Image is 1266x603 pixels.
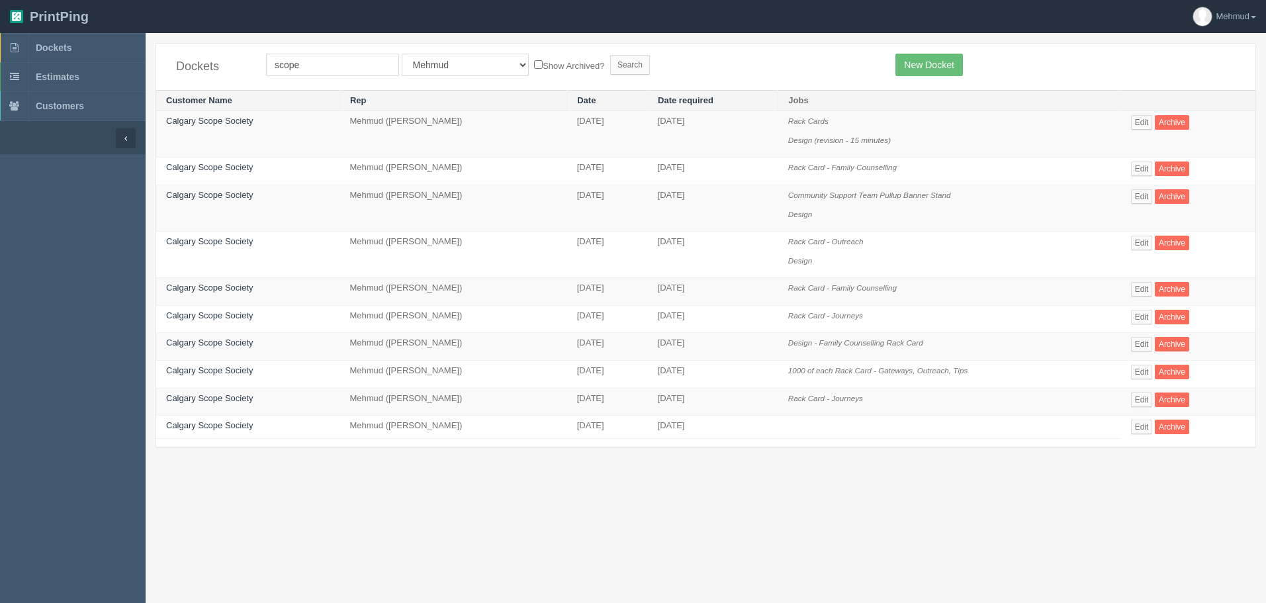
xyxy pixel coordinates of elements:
[1131,365,1153,379] a: Edit
[166,338,253,348] a: Calgary Scope Society
[10,10,23,23] img: logo-3e63b451c926e2ac314895c53de4908e5d424f24456219fb08d385ab2e579770.png
[339,278,566,306] td: Mehmud ([PERSON_NAME])
[567,360,648,388] td: [DATE]
[1155,282,1189,297] a: Archive
[895,54,962,76] a: New Docket
[788,116,829,125] i: Rack Cards
[1155,115,1189,130] a: Archive
[266,54,399,76] input: Customer Name
[339,388,566,416] td: Mehmud ([PERSON_NAME])
[567,158,648,185] td: [DATE]
[610,55,650,75] input: Search
[166,236,253,246] a: Calgary Scope Society
[36,71,79,82] span: Estimates
[339,111,566,158] td: Mehmud ([PERSON_NAME])
[1155,365,1189,379] a: Archive
[567,111,648,158] td: [DATE]
[567,416,648,439] td: [DATE]
[648,388,778,416] td: [DATE]
[1131,115,1153,130] a: Edit
[166,95,232,105] a: Customer Name
[567,333,648,361] td: [DATE]
[166,393,253,403] a: Calgary Scope Society
[577,95,596,105] a: Date
[788,394,863,402] i: Rack Card - Journeys
[1155,420,1189,434] a: Archive
[534,58,604,73] label: Show Archived?
[1131,189,1153,204] a: Edit
[534,60,543,69] input: Show Archived?
[1131,236,1153,250] a: Edit
[166,420,253,430] a: Calgary Scope Society
[1155,337,1189,351] a: Archive
[1193,7,1212,26] img: avatar_default-7531ab5dedf162e01f1e0bb0964e6a185e93c5c22dfe317fb01d7f8cd2b1632c.jpg
[788,210,812,218] i: Design
[1131,162,1153,176] a: Edit
[339,232,566,278] td: Mehmud ([PERSON_NAME])
[1155,189,1189,204] a: Archive
[788,338,923,347] i: Design - Family Counselling Rack Card
[1131,310,1153,324] a: Edit
[339,305,566,333] td: Mehmud ([PERSON_NAME])
[1155,310,1189,324] a: Archive
[788,256,812,265] i: Design
[567,232,648,278] td: [DATE]
[176,60,246,73] h4: Dockets
[339,185,566,232] td: Mehmud ([PERSON_NAME])
[778,90,1121,111] th: Jobs
[166,365,253,375] a: Calgary Scope Society
[1155,236,1189,250] a: Archive
[788,237,864,246] i: Rack Card - Outreach
[166,190,253,200] a: Calgary Scope Society
[339,158,566,185] td: Mehmud ([PERSON_NAME])
[1131,282,1153,297] a: Edit
[648,111,778,158] td: [DATE]
[567,305,648,333] td: [DATE]
[788,136,891,144] i: Design (revision - 15 minutes)
[166,162,253,172] a: Calgary Scope Society
[788,163,897,171] i: Rack Card - Family Counselling
[788,366,968,375] i: 1000 of each Rack Card - Gateways, Outreach, Tips
[567,388,648,416] td: [DATE]
[648,278,778,306] td: [DATE]
[36,101,84,111] span: Customers
[166,116,253,126] a: Calgary Scope Society
[339,333,566,361] td: Mehmud ([PERSON_NAME])
[350,95,367,105] a: Rep
[1155,162,1189,176] a: Archive
[648,360,778,388] td: [DATE]
[648,416,778,439] td: [DATE]
[339,416,566,439] td: Mehmud ([PERSON_NAME])
[339,360,566,388] td: Mehmud ([PERSON_NAME])
[567,185,648,232] td: [DATE]
[1131,420,1153,434] a: Edit
[648,232,778,278] td: [DATE]
[1155,393,1189,407] a: Archive
[788,311,863,320] i: Rack Card - Journeys
[567,278,648,306] td: [DATE]
[1131,337,1153,351] a: Edit
[1131,393,1153,407] a: Edit
[36,42,71,53] span: Dockets
[788,191,951,199] i: Community Support Team Pullup Banner Stand
[788,283,897,292] i: Rack Card - Family Counselling
[648,333,778,361] td: [DATE]
[648,305,778,333] td: [DATE]
[648,185,778,232] td: [DATE]
[658,95,713,105] a: Date required
[166,310,253,320] a: Calgary Scope Society
[648,158,778,185] td: [DATE]
[166,283,253,293] a: Calgary Scope Society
